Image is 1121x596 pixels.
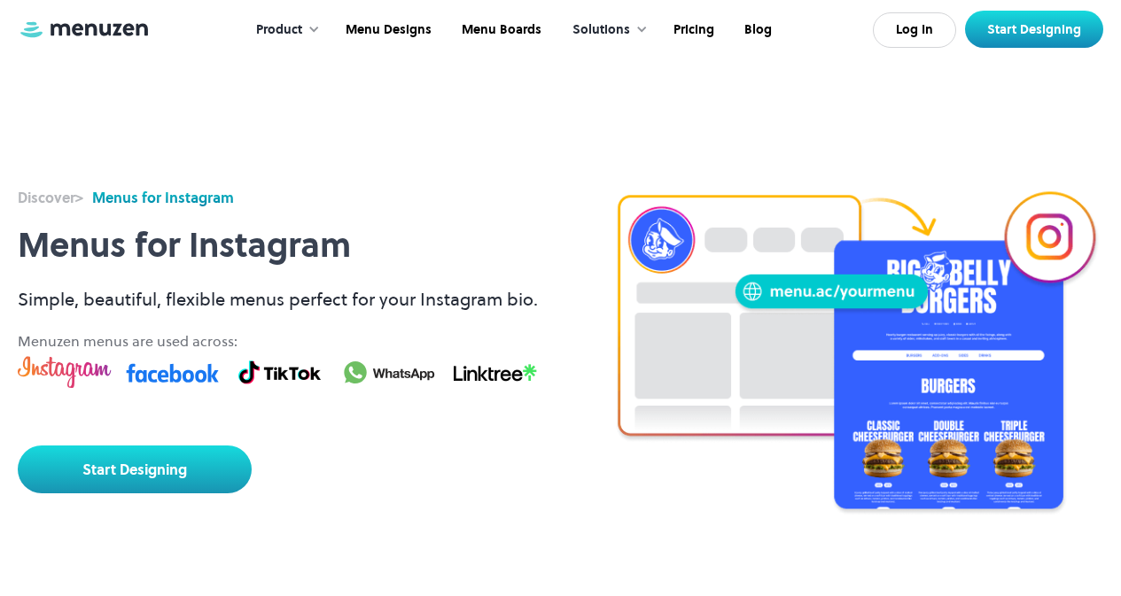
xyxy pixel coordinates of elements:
[572,20,630,40] div: Solutions
[965,11,1103,48] a: Start Designing
[18,226,543,265] h1: Menus for Instagram
[657,3,728,58] a: Pricing
[18,187,83,208] div: >
[18,188,75,207] strong: Discover
[728,3,785,58] a: Blog
[18,330,543,352] div: Menuzen menus are used across:
[18,286,543,313] p: Simple, beautiful, flexible menus perfect for your Instagram bio.
[873,12,956,48] a: Log In
[445,3,555,58] a: Menu Boards
[256,20,302,40] div: Product
[238,3,329,58] div: Product
[555,3,657,58] div: Solutions
[329,3,445,58] a: Menu Designs
[18,445,252,493] a: Start Designing
[92,187,234,208] div: Menus for Instagram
